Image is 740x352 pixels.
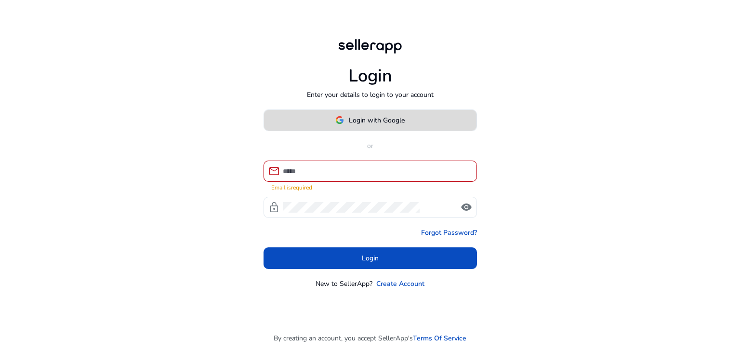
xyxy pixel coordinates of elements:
[268,202,280,213] span: lock
[264,109,477,131] button: Login with Google
[348,66,392,86] h1: Login
[271,182,469,192] mat-error: Email is
[268,165,280,177] span: mail
[349,115,405,125] span: Login with Google
[316,279,372,289] p: New to SellerApp?
[461,202,472,213] span: visibility
[291,184,312,191] strong: required
[335,116,344,124] img: google-logo.svg
[362,253,379,263] span: Login
[421,228,477,238] a: Forgot Password?
[376,279,424,289] a: Create Account
[264,247,477,269] button: Login
[264,141,477,151] p: or
[307,90,434,100] p: Enter your details to login to your account
[413,333,466,343] a: Terms Of Service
